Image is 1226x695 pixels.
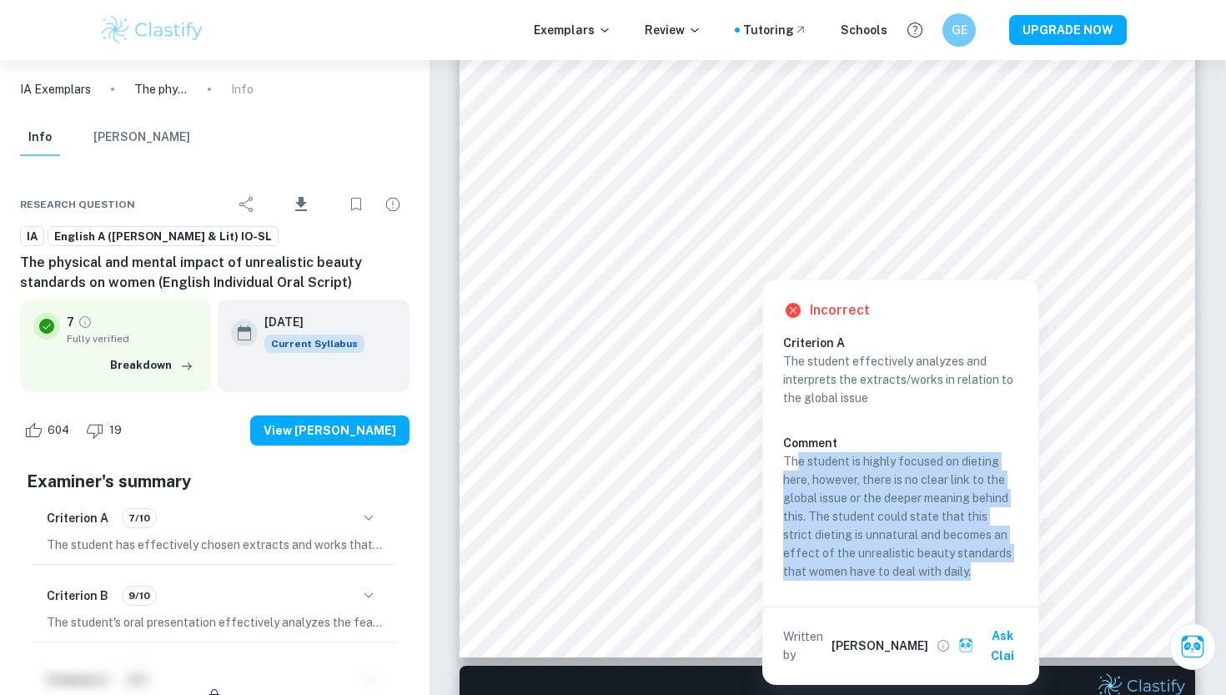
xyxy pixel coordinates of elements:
[38,422,78,439] span: 604
[93,119,190,156] button: [PERSON_NAME]
[134,80,188,98] p: The physical and mental impact of unrealistic beauty standards on women (English Individual Oral ...
[942,13,976,47] button: GE
[534,21,611,39] p: Exemplars
[82,417,131,444] div: Dislike
[955,621,1032,671] button: Ask Clai
[841,21,887,39] a: Schools
[264,335,364,353] div: This exemplar is based on the current syllabus. Feel free to refer to it for inspiration/ideas wh...
[78,315,93,330] a: Grade fully verified
[100,422,131,439] span: 19
[47,587,108,605] h6: Criterion B
[783,434,1018,452] h6: Comment
[376,188,410,221] div: Report issue
[901,16,929,44] button: Help and Feedback
[950,21,969,39] h6: GE
[123,588,156,603] span: 9/10
[20,197,135,212] span: Research question
[783,627,828,664] p: Written by
[958,637,974,653] img: clai.svg
[47,536,383,554] p: The student has effectively chosen extracts and works that include references to the global issue...
[48,226,279,247] a: English A ([PERSON_NAME] & Lit) IO-SL
[645,21,701,39] p: Review
[106,353,198,378] button: Breakdown
[783,334,1032,352] h6: Criterion A
[810,300,870,320] h6: Incorrect
[20,80,91,98] a: IA Exemplars
[123,511,156,526] span: 7/10
[20,119,60,156] button: Info
[264,335,364,353] span: Current Syllabus
[250,415,410,446] button: View [PERSON_NAME]
[264,313,351,331] h6: [DATE]
[267,183,336,226] div: Download
[1169,623,1216,670] button: Ask Clai
[21,229,43,245] span: IA
[99,13,205,47] img: Clastify logo
[67,313,74,331] p: 7
[20,417,78,444] div: Like
[231,80,254,98] p: Info
[1009,15,1127,45] button: UPGRADE NOW
[783,352,1018,407] p: The student effectively analyzes and interprets the extracts/works in relation to the global issue
[27,469,403,494] h5: Examiner's summary
[20,226,44,247] a: IA
[783,452,1018,581] p: The student is highly focused on dieting here, however, there is no clear link to the global issu...
[339,188,373,221] div: Bookmark
[743,21,807,39] a: Tutoring
[67,331,198,346] span: Fully verified
[20,253,410,293] h6: The physical and mental impact of unrealistic beauty standards on women (English Individual Oral ...
[47,509,108,527] h6: Criterion A
[47,613,383,632] p: The student's oral presentation effectively analyzes the features and authorial choices from the ...
[48,229,278,245] span: English A ([PERSON_NAME] & Lit) IO-SL
[230,188,264,221] div: Share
